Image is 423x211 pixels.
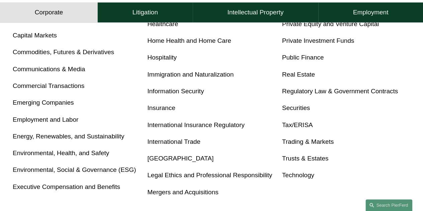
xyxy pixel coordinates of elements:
[282,71,315,78] a: Real Estate
[147,155,214,162] a: [GEOGRAPHIC_DATA]
[282,20,379,27] a: Private Equity and Venture Capital
[282,172,314,179] a: Technology
[147,37,231,44] a: Home Health and Home Care
[282,121,313,128] a: Tax/ERISA
[13,166,136,173] a: Environmental, Social & Governance (ESG)
[227,9,284,17] h4: Intellectual Property
[13,133,124,140] a: Energy, Renewables, and Sustainability
[132,9,158,17] h4: Litigation
[353,9,388,17] h4: Employment
[13,116,79,123] a: Employment and Labor
[147,71,234,78] a: Immigration and Naturalization
[147,121,245,128] a: International Insurance Regulatory
[147,189,218,196] a: Mergers and Acquisitions
[147,104,176,111] a: Insurance
[13,82,85,89] a: Commercial Transactions
[13,183,120,190] a: Executive Compensation and Benefits
[282,155,328,162] a: Trusts & Estates
[282,138,334,145] a: Trading & Markets
[365,199,412,211] a: Search this site
[13,149,109,156] a: Environmental, Health, and Safety
[147,20,178,27] a: Healthcare
[13,99,74,106] a: Emerging Companies
[35,9,63,17] h4: Corporate
[282,88,398,95] a: Regulatory Law & Government Contracts
[147,88,204,95] a: Information Security
[13,48,114,56] a: Commodities, Futures & Derivatives
[282,104,310,111] a: Securities
[147,172,272,179] a: Legal Ethics and Professional Responsibility
[13,66,85,73] a: Communications & Media
[282,54,324,61] a: Public Finance
[282,37,354,44] a: Private Investment Funds
[147,138,201,145] a: International Trade
[147,54,177,61] a: Hospitality
[13,32,57,39] a: Capital Markets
